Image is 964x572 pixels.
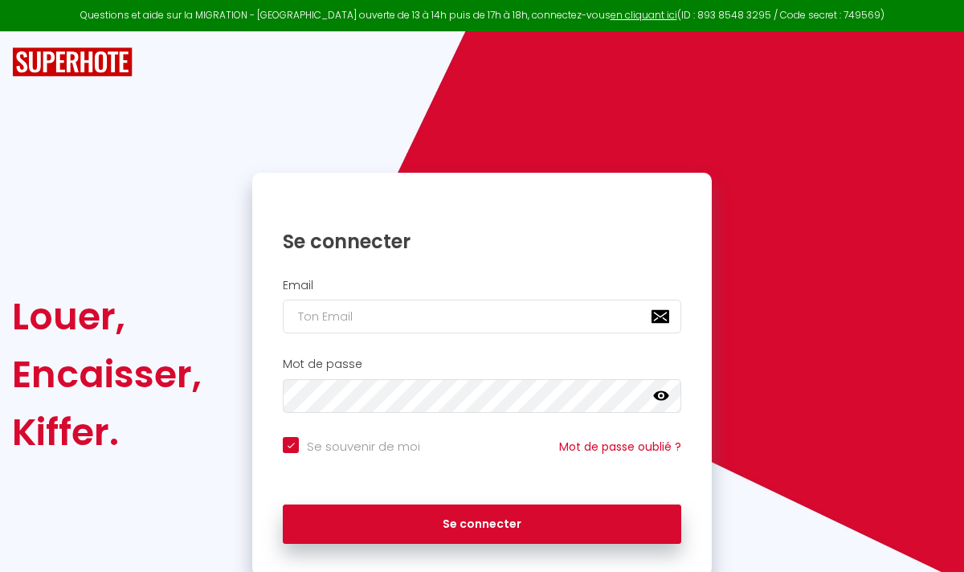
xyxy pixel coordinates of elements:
div: Kiffer. [12,403,202,461]
a: en cliquant ici [611,8,677,22]
img: SuperHote logo [12,47,133,77]
div: Encaisser, [12,345,202,403]
div: Louer, [12,288,202,345]
button: Se connecter [283,505,681,545]
input: Ton Email [283,300,681,333]
h1: Se connecter [283,229,681,254]
h2: Email [283,279,681,292]
a: Mot de passe oublié ? [559,439,681,455]
h2: Mot de passe [283,357,681,371]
